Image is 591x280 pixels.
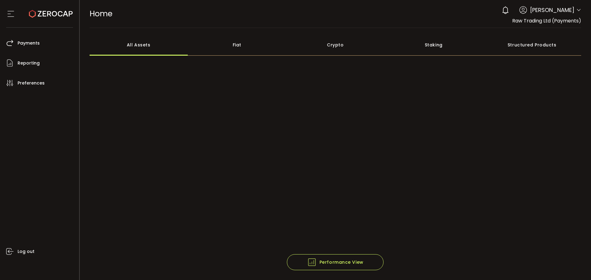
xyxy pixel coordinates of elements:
span: [PERSON_NAME] [530,6,574,14]
div: All Assets [90,34,188,56]
span: Raw Trading Ltd (Payments) [512,17,581,24]
iframe: Chat Widget [560,250,591,280]
span: Log out [18,247,34,256]
div: Structured Products [483,34,581,56]
span: Preferences [18,79,45,88]
button: Performance View [287,254,384,270]
span: Reporting [18,59,40,68]
span: Home [90,8,112,19]
div: Crypto [286,34,385,56]
div: Fiat [188,34,286,56]
span: Payments [18,39,40,48]
div: Staking [384,34,483,56]
span: Performance View [307,258,364,267]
